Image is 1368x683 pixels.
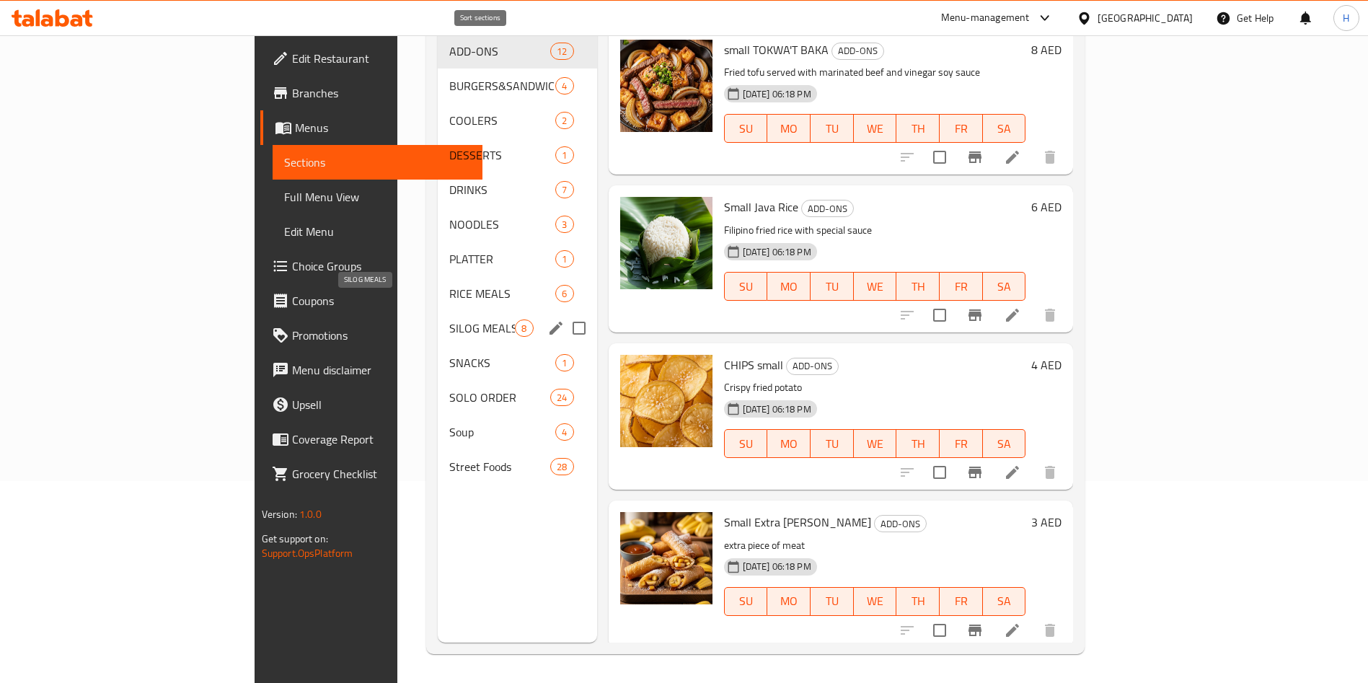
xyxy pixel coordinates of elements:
[958,298,992,332] button: Branch-specific-item
[940,272,983,301] button: FR
[902,118,934,139] span: TH
[816,118,848,139] span: TU
[773,591,805,612] span: MO
[449,112,555,129] span: COOLERS
[983,429,1026,458] button: SA
[724,196,798,218] span: Small Java Rice
[811,272,854,301] button: TU
[958,613,992,648] button: Branch-specific-item
[545,317,567,339] button: edit
[1033,298,1067,332] button: delete
[555,423,573,441] div: items
[620,512,712,604] img: Small Extra Patty
[260,110,483,145] a: Menus
[816,433,848,454] span: TU
[449,146,555,164] span: DESSERTS
[724,354,783,376] span: CHIPS small
[724,379,1026,397] p: Crispy fried potato
[260,457,483,491] a: Grocery Checklist
[555,354,573,371] div: items
[449,181,555,198] span: DRINKS
[273,180,483,214] a: Full Menu View
[292,361,472,379] span: Menu disclaimer
[737,560,817,573] span: [DATE] 06:18 PM
[620,197,712,289] img: Small Java Rice
[816,591,848,612] span: TU
[273,214,483,249] a: Edit Menu
[260,76,483,110] a: Branches
[284,188,472,206] span: Full Menu View
[854,114,897,143] button: WE
[438,380,596,415] div: SOLO ORDER24
[438,415,596,449] div: Soup4
[860,591,891,612] span: WE
[731,433,762,454] span: SU
[989,591,1020,612] span: SA
[1033,455,1067,490] button: delete
[874,515,927,532] div: ADD-ONS
[724,63,1026,81] p: Fried tofu served with marinated beef and vinegar soy sauce
[724,221,1026,239] p: Filipino fried rice with special sauce
[1031,512,1062,532] h6: 3 AED
[832,43,883,59] span: ADD-ONS
[299,505,322,524] span: 1.0.0
[1343,10,1349,26] span: H
[724,39,829,61] span: small TOKWA'T BAKA
[989,276,1020,297] span: SA
[449,43,550,60] span: ADD-ONS
[551,460,573,474] span: 28
[292,327,472,344] span: Promotions
[731,118,762,139] span: SU
[945,118,977,139] span: FR
[438,207,596,242] div: NOODLES3
[438,345,596,380] div: SNACKS1
[737,402,817,416] span: [DATE] 06:18 PM
[273,145,483,180] a: Sections
[449,389,550,406] div: SOLO ORDER
[924,615,955,645] span: Select to update
[902,433,934,454] span: TH
[989,118,1020,139] span: SA
[924,142,955,172] span: Select to update
[260,41,483,76] a: Edit Restaurant
[556,356,573,370] span: 1
[940,429,983,458] button: FR
[801,200,854,217] div: ADD-ONS
[731,591,762,612] span: SU
[449,458,550,475] div: Street Foods
[284,223,472,240] span: Edit Menu
[945,276,977,297] span: FR
[556,218,573,232] span: 3
[1031,197,1062,217] h6: 6 AED
[449,423,555,441] span: Soup
[556,79,573,93] span: 4
[438,69,596,103] div: BURGERS&SANDWICHES4
[724,537,1026,555] p: extra piece of meat
[438,172,596,207] div: DRINKS7
[449,250,555,268] span: PLATTER
[292,292,472,309] span: Coupons
[724,511,871,533] span: Small Extra [PERSON_NAME]
[1004,622,1021,639] a: Edit menu item
[983,587,1026,616] button: SA
[260,318,483,353] a: Promotions
[737,87,817,101] span: [DATE] 06:18 PM
[551,45,573,58] span: 12
[787,358,838,374] span: ADD-ONS
[773,276,805,297] span: MO
[260,283,483,318] a: Coupons
[260,387,483,422] a: Upsell
[449,285,555,302] span: RICE MEALS
[1004,307,1021,324] a: Edit menu item
[731,276,762,297] span: SU
[292,257,472,275] span: Choice Groups
[551,391,573,405] span: 24
[292,50,472,67] span: Edit Restaurant
[1031,355,1062,375] h6: 4 AED
[773,118,805,139] span: MO
[449,354,555,371] span: SNACKS
[295,119,472,136] span: Menus
[1033,140,1067,175] button: delete
[556,426,573,439] span: 4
